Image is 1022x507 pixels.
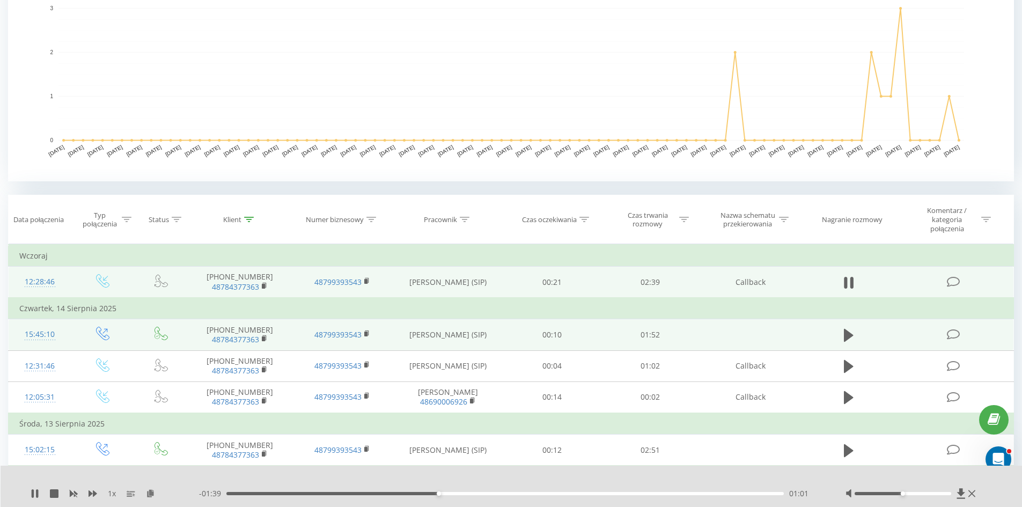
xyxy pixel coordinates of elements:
text: [DATE] [437,144,454,157]
text: 3 [50,5,53,11]
text: [DATE] [534,144,552,157]
text: [DATE] [514,144,532,157]
text: 1 [50,93,53,99]
text: [DATE] [145,144,163,157]
div: Czas trwania rozmowy [619,211,677,229]
td: [PERSON_NAME] [393,381,503,413]
a: 48784377363 [212,282,259,292]
text: [DATE] [398,144,416,157]
a: 48799393543 [314,277,362,287]
text: [DATE] [806,144,824,157]
text: [DATE] [631,144,649,157]
text: 0 [50,137,53,143]
text: [DATE] [126,144,143,157]
td: [PHONE_NUMBER] [189,267,291,298]
text: [DATE] [242,144,260,157]
text: [DATE] [865,144,883,157]
text: [DATE] [456,144,474,157]
text: [DATE] [612,144,630,157]
text: [DATE] [826,144,844,157]
td: [PERSON_NAME] (SIP) [393,435,503,466]
text: [DATE] [573,144,591,157]
span: - 01:39 [199,488,226,499]
div: Pracownik [424,215,457,224]
div: Komentarz / kategoria połączenia [916,206,979,233]
text: [DATE] [48,144,65,157]
text: [DATE] [359,144,377,157]
text: [DATE] [651,144,668,157]
text: [DATE] [885,144,902,157]
text: 2 [50,49,53,55]
text: [DATE] [845,144,863,157]
td: [PERSON_NAME] (SIP) [393,350,503,381]
a: 48784377363 [212,396,259,407]
text: [DATE] [787,144,805,157]
td: 00:10 [503,319,601,350]
div: 12:05:31 [19,387,61,408]
text: [DATE] [340,144,357,157]
text: [DATE] [709,144,727,157]
a: 48690006926 [420,396,467,407]
div: 15:02:15 [19,439,61,460]
text: [DATE] [67,144,85,157]
text: [DATE] [768,144,785,157]
td: 00:14 [503,381,601,413]
text: [DATE] [300,144,318,157]
text: [DATE] [184,144,202,157]
div: Czas oczekiwania [522,215,577,224]
iframe: Intercom live chat [986,446,1011,472]
div: Accessibility label [901,491,905,496]
text: [DATE] [164,144,182,157]
div: Data połączenia [13,215,64,224]
div: 15:45:10 [19,324,61,345]
span: 1 x [108,488,116,499]
div: Klient [223,215,241,224]
a: 48799393543 [314,361,362,371]
text: [DATE] [495,144,513,157]
text: [DATE] [476,144,494,157]
td: 00:21 [503,267,601,298]
td: 00:02 [601,381,700,413]
text: [DATE] [904,144,922,157]
td: Wczoraj [9,245,1014,267]
td: 01:02 [601,350,700,381]
div: Typ połączenia [80,211,119,229]
a: 48799393543 [314,445,362,455]
td: [PERSON_NAME] (SIP) [393,319,503,350]
text: [DATE] [86,144,104,157]
text: [DATE] [320,144,337,157]
div: Status [149,215,169,224]
text: [DATE] [592,144,610,157]
text: [DATE] [106,144,123,157]
td: [PERSON_NAME] (SIP) [393,267,503,298]
td: Callback [699,267,801,298]
td: 02:39 [601,267,700,298]
text: [DATE] [943,144,960,157]
td: Czwartek, 14 Sierpnia 2025 [9,298,1014,319]
div: Numer biznesowy [306,215,364,224]
a: 48799393543 [314,329,362,340]
text: [DATE] [690,144,708,157]
text: [DATE] [748,144,766,157]
td: [PHONE_NUMBER] [189,319,291,350]
text: [DATE] [262,144,280,157]
td: Callback [699,350,801,381]
div: 12:28:46 [19,271,61,292]
text: [DATE] [554,144,571,157]
div: 12:31:46 [19,356,61,377]
td: 00:04 [503,350,601,381]
td: Callback [699,381,801,413]
td: [PHONE_NUMBER] [189,435,291,466]
div: Nagranie rozmowy [822,215,883,224]
span: 01:01 [789,488,808,499]
td: [PHONE_NUMBER] [189,350,291,381]
text: [DATE] [223,144,240,157]
a: 48784377363 [212,365,259,376]
text: [DATE] [729,144,746,157]
text: [DATE] [203,144,221,157]
div: Accessibility label [437,491,441,496]
text: [DATE] [670,144,688,157]
a: 48784377363 [212,334,259,344]
td: [PHONE_NUMBER] [189,381,291,413]
text: [DATE] [923,144,941,157]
